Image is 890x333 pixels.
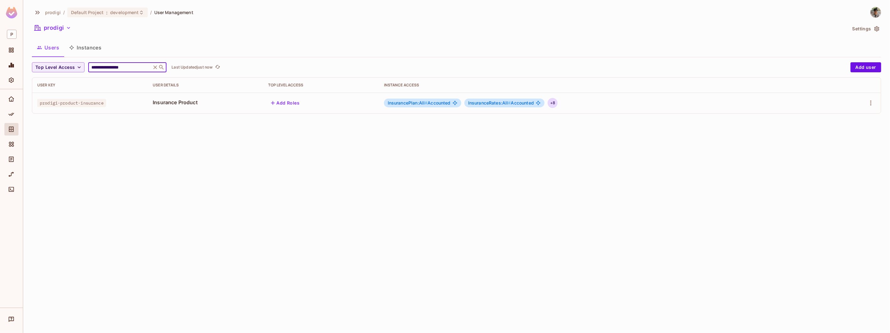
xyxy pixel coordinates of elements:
[4,74,18,86] div: Settings
[71,9,104,15] span: Default Project
[468,100,511,105] span: InsuranceRates:All
[4,168,18,181] div: URL Mapping
[45,9,61,15] span: the active workspace
[37,99,106,107] span: prodigi-product-insurance
[4,44,18,56] div: Projects
[35,64,75,71] span: Top Level Access
[171,65,212,70] p: Last Updated just now
[4,93,18,105] div: Home
[4,183,18,196] div: Connect
[4,27,18,41] div: Workspace: prodigi
[153,99,258,106] span: Insurance Product
[63,9,65,15] li: /
[150,9,152,15] li: /
[4,138,18,151] div: Elements
[32,62,84,72] button: Top Level Access
[64,40,106,55] button: Instances
[37,83,143,88] div: User Key
[32,40,64,55] button: Users
[269,98,302,108] button: Add Roles
[215,64,220,70] span: refresh
[214,64,221,71] button: refresh
[106,10,108,15] span: :
[850,24,881,34] button: Settings
[110,9,139,15] span: development
[32,23,74,33] button: prodigi
[468,100,534,105] span: Accounted
[851,62,881,72] button: Add user
[212,64,221,71] span: Click to refresh data
[4,153,18,166] div: Audit Log
[153,83,258,88] div: User Details
[6,7,17,18] img: SReyMgAAAABJRU5ErkJggg==
[384,83,827,88] div: Instance Access
[388,100,428,105] span: InsurancePlan:All
[425,100,427,105] span: #
[388,100,451,105] span: Accounted
[548,98,558,108] div: + 8
[269,83,374,88] div: Top Level Access
[4,313,18,325] div: Help & Updates
[871,7,881,18] img: Rizky Syawal
[154,9,193,15] span: User Management
[7,30,17,39] span: P
[4,123,18,136] div: Directory
[508,100,511,105] span: #
[4,108,18,120] div: Policy
[4,59,18,71] div: Monitoring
